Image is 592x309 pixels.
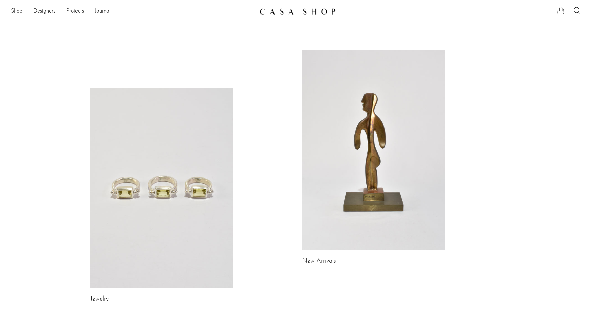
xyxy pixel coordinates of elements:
a: Projects [66,7,84,16]
a: Journal [95,7,111,16]
a: Jewelry [90,296,109,302]
a: Shop [11,7,22,16]
nav: Desktop navigation [11,6,254,17]
ul: NEW HEADER MENU [11,6,254,17]
a: New Arrivals [302,258,336,264]
a: Designers [33,7,56,16]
